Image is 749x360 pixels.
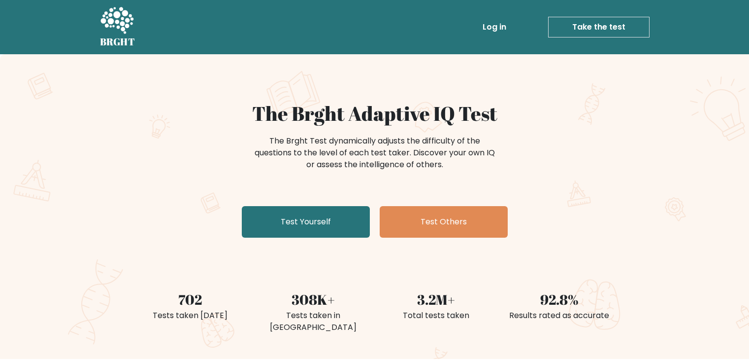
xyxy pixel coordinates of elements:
[504,310,615,322] div: Results rated as accurate
[100,36,135,48] h5: BRGHT
[100,4,135,50] a: BRGHT
[381,289,492,310] div: 3.2M+
[548,17,650,37] a: Take the test
[479,17,510,37] a: Log in
[258,310,369,333] div: Tests taken in [GEOGRAPHIC_DATA]
[252,135,498,171] div: The Brght Test dynamically adjusts the difficulty of the questions to the level of each test take...
[504,289,615,310] div: 92.8%
[242,206,370,238] a: Test Yourself
[134,102,615,125] h1: The Brght Adaptive IQ Test
[258,289,369,310] div: 308K+
[380,206,508,238] a: Test Others
[134,289,246,310] div: 702
[134,310,246,322] div: Tests taken [DATE]
[381,310,492,322] div: Total tests taken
